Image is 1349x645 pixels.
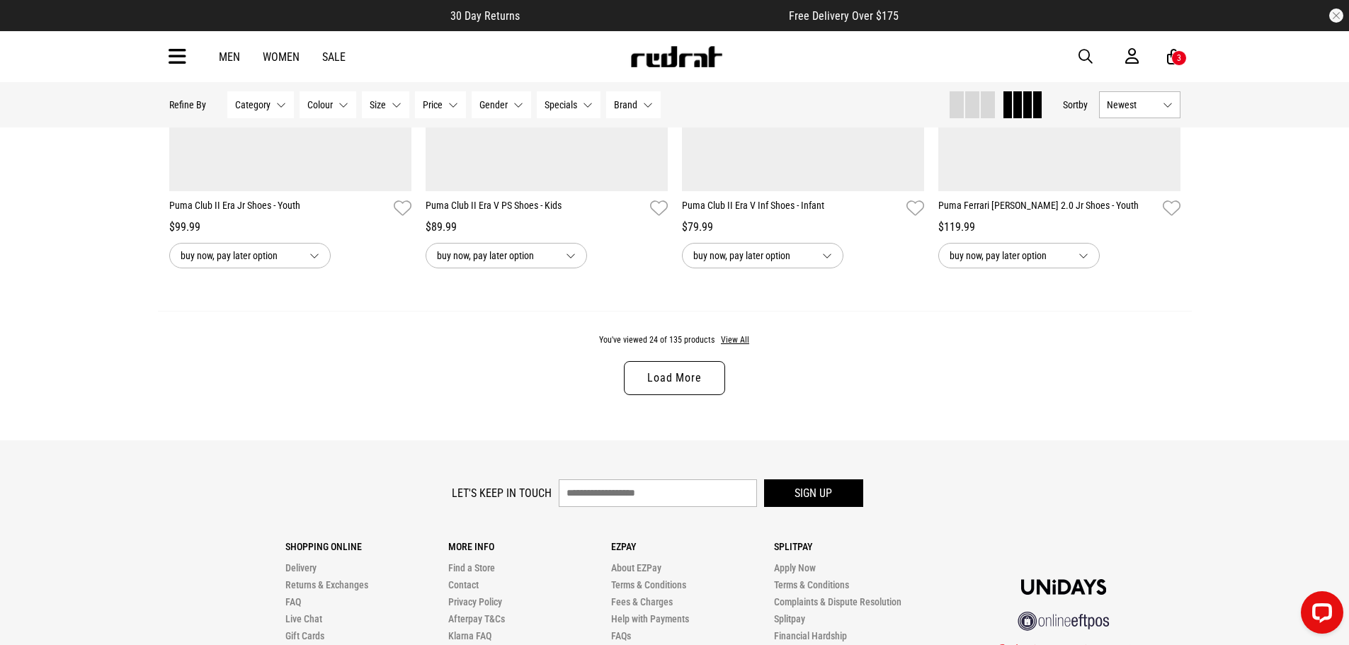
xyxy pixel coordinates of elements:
button: Price [415,91,466,118]
a: Sale [322,50,346,64]
a: Puma Club II Era V Inf Shoes - Infant [682,198,901,219]
iframe: LiveChat chat widget [1290,586,1349,645]
button: buy now, pay later option [169,243,331,268]
p: More Info [448,541,611,552]
button: buy now, pay later option [682,243,843,268]
iframe: Customer reviews powered by Trustpilot [548,8,761,23]
a: Delivery [285,562,317,573]
p: Shopping Online [285,541,448,552]
span: Specials [545,99,577,110]
a: Financial Hardship [774,630,847,641]
img: online eftpos [1018,612,1110,631]
label: Let's keep in touch [452,486,552,500]
p: Splitpay [774,541,937,552]
div: $79.99 [682,219,924,236]
a: Women [263,50,300,64]
button: Size [362,91,409,118]
a: Klarna FAQ [448,630,491,641]
button: buy now, pay later option [938,243,1100,268]
span: buy now, pay later option [181,247,298,264]
a: Terms & Conditions [774,579,849,590]
button: Specials [537,91,600,118]
a: Afterpay T&Cs [448,613,505,624]
a: Find a Store [448,562,495,573]
div: $99.99 [169,219,411,236]
div: $89.99 [426,219,668,236]
button: Newest [1099,91,1180,118]
a: Terms & Conditions [611,579,686,590]
button: Colour [300,91,356,118]
span: buy now, pay later option [437,247,554,264]
a: About EZPay [611,562,661,573]
span: Category [235,99,271,110]
button: buy now, pay later option [426,243,587,268]
a: FAQs [611,630,631,641]
p: Ezpay [611,541,774,552]
button: Brand [606,91,661,118]
span: Brand [614,99,637,110]
button: Gender [472,91,531,118]
a: Puma Club II Era V PS Shoes - Kids [426,198,644,219]
a: Live Chat [285,613,322,624]
a: Help with Payments [611,613,689,624]
span: by [1078,99,1088,110]
span: Gender [479,99,508,110]
a: 3 [1167,50,1180,64]
a: Gift Cards [285,630,324,641]
a: Men [219,50,240,64]
a: Splitpay [774,613,805,624]
a: Complaints & Dispute Resolution [774,596,901,607]
a: Returns & Exchanges [285,579,368,590]
a: FAQ [285,596,301,607]
a: Puma Club II Era Jr Shoes - Youth [169,198,388,219]
a: Apply Now [774,562,816,573]
span: Free Delivery Over $175 [789,9,899,23]
img: Redrat logo [630,46,723,67]
div: $119.99 [938,219,1180,236]
span: 30 Day Returns [450,9,520,23]
button: Category [227,91,294,118]
span: You've viewed 24 of 135 products [599,335,715,345]
a: Load More [624,361,724,395]
div: 3 [1177,53,1181,63]
button: View All [720,334,750,347]
button: Sign up [764,479,863,507]
span: Price [423,99,443,110]
a: Privacy Policy [448,596,502,607]
p: Refine By [169,99,206,110]
span: Colour [307,99,333,110]
span: Newest [1107,99,1157,110]
span: Size [370,99,386,110]
a: Fees & Charges [611,596,673,607]
a: Contact [448,579,479,590]
a: Puma Ferrari [PERSON_NAME] 2.0 Jr Shoes - Youth [938,198,1157,219]
span: buy now, pay later option [693,247,811,264]
span: buy now, pay later option [950,247,1067,264]
button: Sortby [1063,96,1088,113]
img: Unidays [1021,579,1106,595]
